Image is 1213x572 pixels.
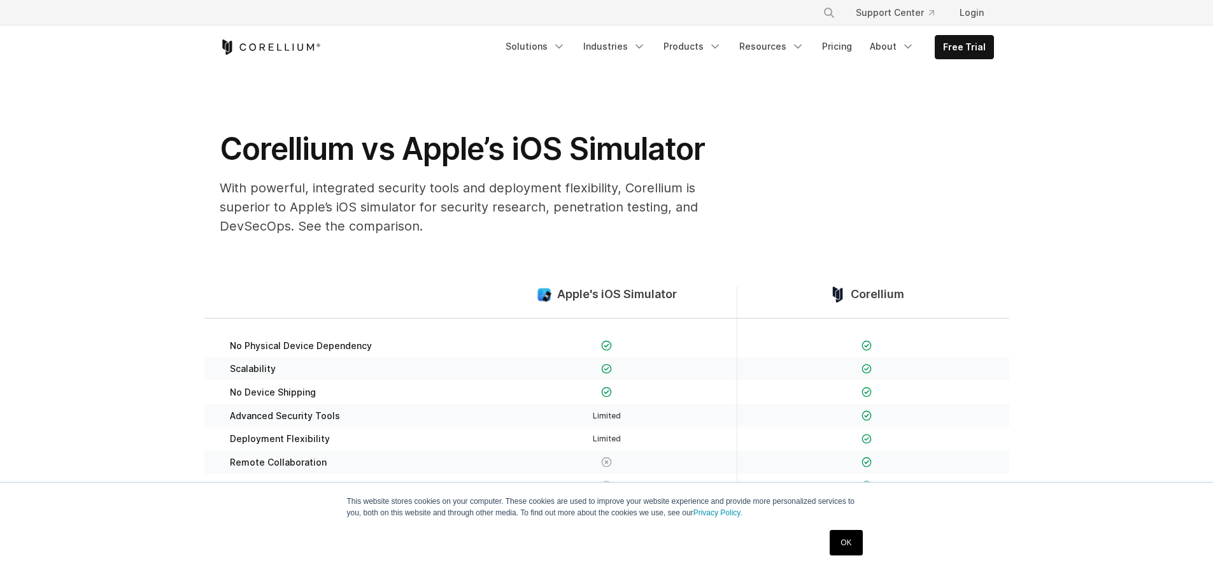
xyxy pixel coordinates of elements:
[851,287,904,302] span: Corellium
[230,340,372,352] span: No Physical Device Dependency
[862,434,872,445] img: Checkmark
[220,178,729,236] p: With powerful, integrated security tools and deployment flexibility, Corellium is superior to App...
[818,1,841,24] button: Search
[949,1,994,24] a: Login
[593,434,621,443] span: Limited
[230,387,316,398] span: No Device Shipping
[862,457,872,468] img: Checkmark
[576,35,653,58] a: Industries
[601,364,612,375] img: Checkmark
[347,496,867,518] p: This website stores cookies on your computer. These cookies are used to improve your website expe...
[230,457,327,468] span: Remote Collaboration
[846,1,944,24] a: Support Center
[220,130,729,168] h1: Corellium vs Apple’s iOS Simulator
[830,530,862,555] a: OK
[601,457,612,468] img: X
[862,364,872,375] img: Checkmark
[862,340,872,351] img: Checkmark
[601,387,612,397] img: Checkmark
[498,35,994,59] div: Navigation Menu
[601,340,612,351] img: Checkmark
[862,35,922,58] a: About
[862,387,872,397] img: Checkmark
[220,39,321,55] a: Corellium Home
[593,411,621,420] span: Limited
[862,410,872,421] img: Checkmark
[814,35,860,58] a: Pricing
[536,287,552,303] img: compare_ios-simulator--large
[230,410,340,422] span: Advanced Security Tools
[693,508,742,517] a: Privacy Policy.
[498,35,573,58] a: Solutions
[230,433,330,445] span: Deployment Flexibility
[732,35,812,58] a: Resources
[557,287,677,302] span: Apple's iOS Simulator
[862,480,872,491] img: Checkmark
[807,1,994,24] div: Navigation Menu
[935,36,993,59] a: Free Trial
[230,480,327,492] span: Graphics Acceleration
[230,363,276,375] span: Scalability
[601,480,612,491] img: X
[656,35,729,58] a: Products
